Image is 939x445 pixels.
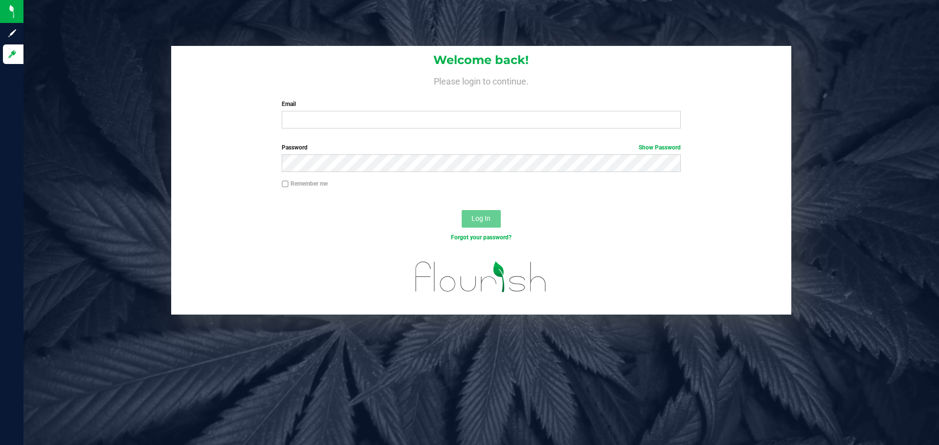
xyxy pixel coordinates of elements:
[282,100,680,108] label: Email
[403,252,559,302] img: flourish_logo.svg
[7,49,17,59] inline-svg: Log in
[639,144,681,151] a: Show Password
[462,210,501,228] button: Log In
[171,54,791,66] h1: Welcome back!
[282,144,308,151] span: Password
[282,181,289,188] input: Remember me
[471,214,491,222] span: Log In
[171,74,791,86] h4: Please login to continue.
[451,234,512,241] a: Forgot your password?
[7,28,17,38] inline-svg: Sign up
[282,179,328,188] label: Remember me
